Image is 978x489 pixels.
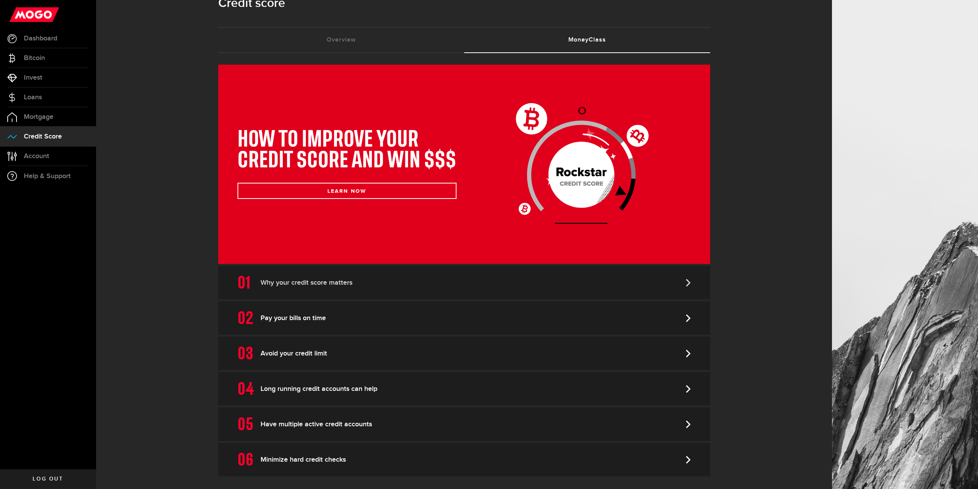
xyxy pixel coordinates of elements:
span: Mortgage [24,113,53,120]
span: Invest [24,74,42,81]
h1: HOW TO IMPROVE YOUR CREDIT SCORE AND WIN $$$ [237,130,457,171]
a: Pay your bills on time [218,301,710,335]
a: Overview [218,28,464,52]
span: Loans [24,94,42,101]
a: Have multiple active credit accounts [218,407,710,441]
button: LEARN NOW [237,183,457,199]
a: Long running credit accounts can help [218,372,710,406]
span: Help & Support [24,173,71,180]
span: Log out [33,476,63,482]
span: Credit Score [24,133,62,140]
button: Open LiveChat chat widget [6,3,29,26]
a: Minimize hard credit checks [218,443,710,476]
span: Account [24,153,49,160]
a: Why your credit score matters [218,266,710,299]
a: Avoid your credit limit [218,337,710,370]
a: MoneyClass [464,28,710,52]
ul: Tabs Navigation [218,27,710,53]
span: Bitcoin [24,55,45,62]
span: Dashboard [24,35,57,42]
